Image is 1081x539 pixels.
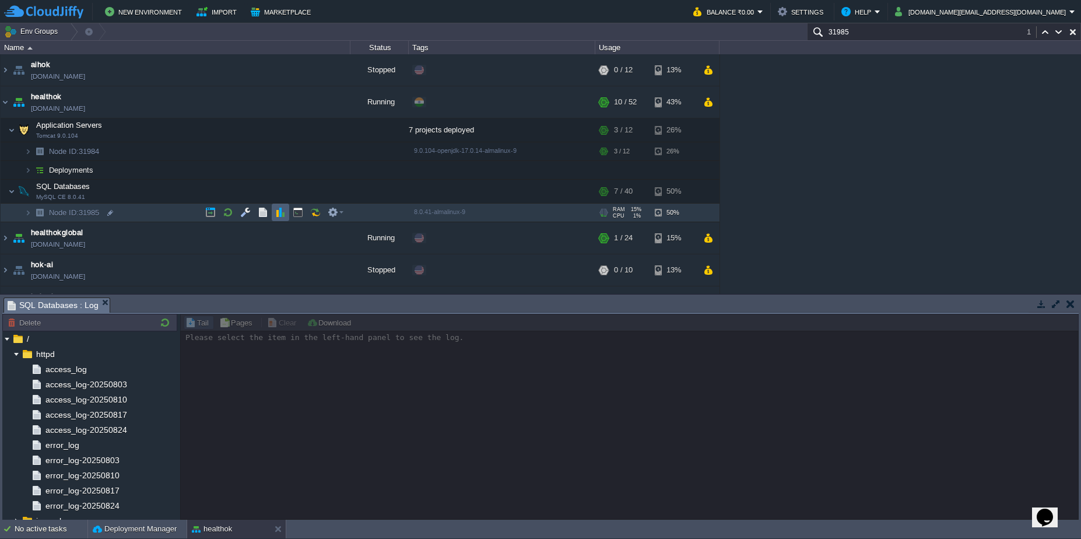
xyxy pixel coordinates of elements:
[24,334,31,344] a: /
[614,222,633,254] div: 1 / 24
[43,470,121,481] a: error_log-20250810
[31,91,62,103] a: healthok
[48,208,101,218] a: Node ID:31985
[196,5,240,19] button: Import
[1,254,10,286] img: AMDAwAAAACH5BAEAAAAALAAAAAABAAEAAAICRAEAOw==
[4,23,62,40] button: Env Groups
[24,142,31,160] img: AMDAwAAAACH5BAEAAAAALAAAAAABAAEAAAICRAEAOw==
[43,455,121,466] a: error_log-20250803
[350,86,409,118] div: Running
[31,161,48,179] img: AMDAwAAAACH5BAEAAAAALAAAAAABAAEAAAICRAEAOw==
[34,349,57,359] a: httpd
[596,41,719,54] div: Usage
[414,147,517,154] span: 9.0.104-openjdk-17.0.14-almalinux-9
[10,86,27,118] img: AMDAwAAAACH5BAEAAAAALAAAAAABAAEAAAICRAEAOw==
[93,523,177,535] button: Deployment Manager
[10,222,27,254] img: AMDAwAAAACH5BAEAAAAALAAAAAABAAEAAAICRAEAOw==
[31,271,85,282] a: [DOMAIN_NAME]
[43,501,121,511] span: error_log-20250824
[630,206,641,212] span: 15%
[409,118,595,142] div: 7 projects deployed
[10,54,27,86] img: AMDAwAAAACH5BAEAAAAALAAAAAABAAEAAAICRAEAOw==
[614,254,633,286] div: 0 / 10
[4,5,83,19] img: CloudJiffy
[43,485,121,496] a: error_log-20250817
[1,286,10,318] img: AMDAwAAAACH5BAEAAAAALAAAAAABAAEAAAICRAEAOw==
[614,54,633,86] div: 0 / 12
[31,259,53,271] a: hok-ai
[31,291,60,303] a: hok-php
[24,204,31,222] img: AMDAwAAAACH5BAEAAAAALAAAAAABAAEAAAICRAEAOw==
[192,523,232,535] button: healthok
[841,5,875,19] button: Help
[48,146,101,156] a: Node ID:31984
[350,286,409,318] div: Running
[34,516,63,526] a: journal
[629,213,641,219] span: 1%
[31,204,48,222] img: AMDAwAAAACH5BAEAAAAALAAAAAABAAEAAAICRAEAOw==
[43,440,81,450] a: error_log
[31,239,85,250] a: [DOMAIN_NAME]
[409,41,595,54] div: Tags
[43,379,129,390] a: access_log-20250803
[43,409,129,420] a: access_log-20250817
[350,254,409,286] div: Stopped
[35,182,92,191] a: SQL DatabasesMySQL CE 8.0.41
[15,520,87,538] div: No active tasks
[614,180,633,203] div: 7 / 40
[778,5,827,19] button: Settings
[49,208,79,217] span: Node ID:
[105,5,185,19] button: New Environment
[31,227,83,239] span: healthokglobal
[895,5,1069,19] button: [DOMAIN_NAME][EMAIL_ADDRESS][DOMAIN_NAME]
[655,204,693,222] div: 50%
[43,394,129,405] a: access_log-20250810
[27,47,33,50] img: AMDAwAAAACH5BAEAAAAALAAAAAABAAEAAAICRAEAOw==
[36,132,78,139] span: Tomcat 9.0.104
[36,194,85,201] span: MySQL CE 8.0.41
[49,147,79,156] span: Node ID:
[8,180,15,203] img: AMDAwAAAACH5BAEAAAAALAAAAAABAAEAAAICRAEAOw==
[43,364,89,374] a: access_log
[24,161,31,179] img: AMDAwAAAACH5BAEAAAAALAAAAAABAAEAAAICRAEAOw==
[31,142,48,160] img: AMDAwAAAACH5BAEAAAAALAAAAAABAAEAAAICRAEAOw==
[655,222,693,254] div: 15%
[48,146,101,156] span: 31984
[48,165,95,175] a: Deployments
[10,254,27,286] img: AMDAwAAAACH5BAEAAAAALAAAAAABAAEAAAICRAEAOw==
[35,181,92,191] span: SQL Databases
[43,425,129,435] a: access_log-20250824
[1,86,10,118] img: AMDAwAAAACH5BAEAAAAALAAAAAABAAEAAAICRAEAOw==
[8,317,44,328] button: Delete
[251,5,314,19] button: Marketplace
[655,54,693,86] div: 13%
[655,86,693,118] div: 43%
[35,121,104,129] a: Application ServersTomcat 9.0.104
[16,180,32,203] img: AMDAwAAAACH5BAEAAAAALAAAAAABAAEAAAICRAEAOw==
[614,286,633,318] div: 1 / 32
[614,118,633,142] div: 3 / 12
[655,180,693,203] div: 50%
[31,103,85,114] a: [DOMAIN_NAME]
[48,208,101,218] span: 31985
[31,59,50,71] a: aihok
[655,286,693,318] div: 15%
[351,41,408,54] div: Status
[350,222,409,254] div: Running
[614,86,637,118] div: 10 / 52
